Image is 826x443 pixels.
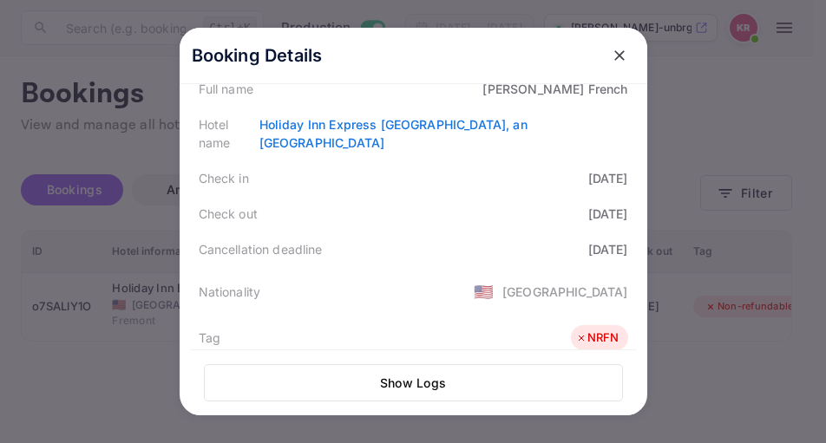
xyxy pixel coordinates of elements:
[474,276,494,307] span: United States
[575,329,619,347] div: NRFN
[588,240,628,258] div: [DATE]
[604,40,635,71] button: close
[482,80,627,98] div: [PERSON_NAME] French
[588,205,628,223] div: [DATE]
[204,364,623,401] button: Show Logs
[199,283,261,301] div: Nationality
[588,169,628,187] div: [DATE]
[199,115,259,152] div: Hotel name
[259,117,528,150] a: Holiday Inn Express [GEOGRAPHIC_DATA], an [GEOGRAPHIC_DATA]
[199,329,220,347] div: Tag
[199,169,249,187] div: Check in
[502,283,628,301] div: [GEOGRAPHIC_DATA]
[199,205,258,223] div: Check out
[199,80,253,98] div: Full name
[199,240,323,258] div: Cancellation deadline
[192,42,323,68] p: Booking Details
